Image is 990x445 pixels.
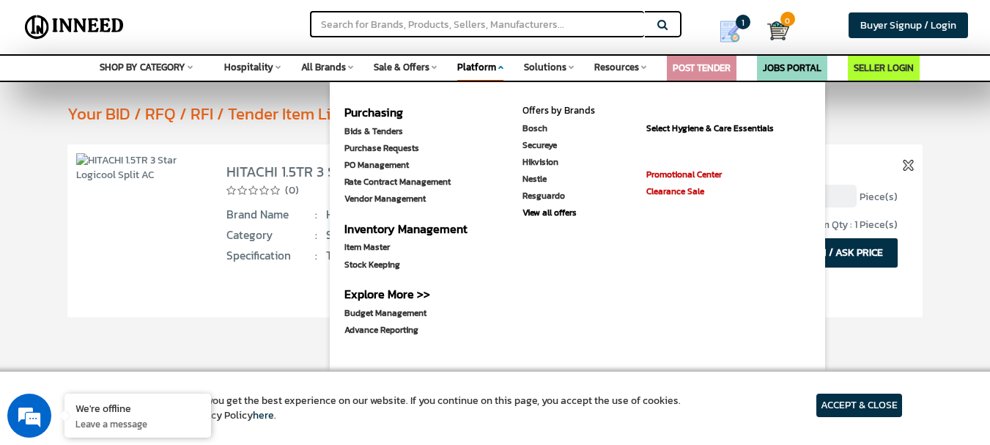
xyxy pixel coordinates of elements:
span: Specification [226,248,317,264]
span: : [315,207,317,223]
span: SHOP BY CATEGORY [100,60,185,74]
span: Category [226,227,317,243]
div: Minimize live chat window [240,7,276,43]
a: HITACHI 1.5TR 3 Star Logicool Split AC [226,161,466,183]
a: POST TENDER [673,61,731,75]
input: Search for Brands, Products, Sellers, Manufacturers... [310,11,644,37]
img: Show My Quotes [719,21,741,43]
a: JOBS PORTAL [763,61,821,75]
span: (0) [285,183,299,198]
span: Brand Name [226,207,317,223]
p: Leave a message [75,417,200,430]
div: We're offline [75,401,200,415]
span: Hospitality [224,60,273,74]
div: Space [457,75,503,83]
span: : [315,227,317,243]
span: Platform [457,60,496,74]
a: Cart 0 [767,15,777,47]
div: Your BID / RFQ / RFI / Tender Item List [67,102,970,125]
img: salesiqlogo_leal7QplfZFryJ6FIlVepeu7OftD7mt8q6exU6-34PB8prfIgodN67KcxXM9Y7JQ_.png [101,277,111,286]
article: ACCEPT & CLOSE [816,394,902,417]
a: here [253,408,274,423]
em: Driven by SalesIQ [115,276,186,287]
span: Sale & Offers [374,60,429,74]
span: 0 [780,12,795,26]
img: HITACHI 1.5TR 3 Star Logicool Split AC [76,153,202,183]
span: Split Air Conditioner [326,227,597,243]
em: Submit [215,344,266,364]
span: Solutions [524,60,566,74]
button: BID ITEM / ASK PRICE [772,238,898,268]
img: logo_Zg8I0qSkbAqR2WFHt3p6CTuqpyXMFPubPcD2OT02zFN43Cy9FUNNG3NEPhM_Q1qe_.png [25,88,62,96]
span: : [315,248,317,264]
article: We use cookies to ensure you get the best experience on our website. If you continue on this page... [88,394,681,423]
span: We are offline. Please leave us a message. [31,130,256,279]
span: Ton:1.5 [326,248,597,264]
img: Cart [767,20,789,42]
span: Resources [594,60,639,74]
span: 1 [736,15,750,29]
span: Buyer Signup / Login [860,18,956,33]
span: Piece(s) [860,188,898,204]
img: inneed-close-icon.png [903,160,914,171]
textarea: Type your message and click 'Submit' [7,293,279,344]
a: SELLER LOGIN [854,61,914,75]
span: Hitachi [326,207,597,223]
a: Buyer Signup / Login [849,12,968,38]
img: Inneed.Market [20,9,129,45]
div: Leave a message [76,82,246,101]
a: my Quotes 1 [703,15,767,48]
span: All Brands [301,60,346,74]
